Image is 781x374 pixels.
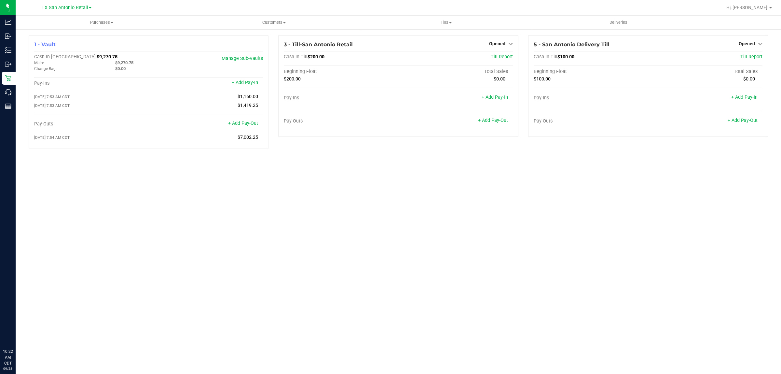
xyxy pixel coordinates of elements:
div: Beginning Float [284,69,398,75]
div: Total Sales [648,69,762,75]
span: $7,002.25 [238,135,258,140]
span: [DATE] 7:54 AM CDT [34,135,70,140]
inline-svg: Analytics [5,19,11,25]
div: Pay-Outs [284,118,398,124]
span: Deliveries [601,20,636,25]
div: Pay-Outs [34,121,149,127]
span: $1,160.00 [238,94,258,99]
a: + Add Pay-In [731,94,758,100]
iframe: Resource center [7,322,26,341]
span: Customers [188,20,360,25]
p: 09/28 [3,366,13,371]
span: Hi, [PERSON_NAME]! [726,5,769,10]
span: $9,270.75 [115,60,133,65]
a: Manage Sub-Vaults [222,56,263,61]
span: $0.00 [115,66,126,71]
span: Opened [489,41,505,46]
a: Deliveries [532,16,705,29]
span: 1 - Vault [34,41,56,48]
span: Change Bag: [34,66,57,71]
p: 10:22 AM CDT [3,349,13,366]
span: Cash In Till [284,54,308,60]
div: Total Sales [398,69,513,75]
span: Cash In [GEOGRAPHIC_DATA]: [34,54,97,60]
div: Pay-Outs [534,118,648,124]
span: [DATE] 7:53 AM CDT [34,103,70,108]
a: + Add Pay-Out [728,118,758,123]
a: + Add Pay-Out [478,118,508,123]
span: $100.00 [557,54,574,60]
a: + Add Pay-Out [228,121,258,126]
inline-svg: Inventory [5,47,11,53]
a: Purchases [16,16,188,29]
span: Opened [739,41,755,46]
span: $1,419.25 [238,103,258,108]
span: $9,270.75 [97,54,117,60]
span: Main: [34,61,44,65]
span: Tills [360,20,532,25]
inline-svg: Retail [5,75,11,81]
a: Till Report [491,54,513,60]
div: Beginning Float [534,69,648,75]
span: 3 - Till-San Antonio Retail [284,41,353,48]
span: Purchases [16,20,188,25]
inline-svg: Call Center [5,89,11,95]
span: $200.00 [308,54,324,60]
a: Tills [360,16,532,29]
span: $0.00 [743,76,755,82]
a: + Add Pay-In [482,94,508,100]
span: TX San Antonio Retail [42,5,88,10]
span: $200.00 [284,76,301,82]
span: Cash In Till [534,54,557,60]
div: Pay-Ins [534,95,648,101]
div: Pay-Ins [284,95,398,101]
a: Till Report [740,54,762,60]
span: 5 - San Antonio Delivery Till [534,41,610,48]
inline-svg: Reports [5,103,11,109]
span: $0.00 [494,76,505,82]
span: $100.00 [534,76,551,82]
a: Customers [188,16,360,29]
div: Pay-Ins [34,80,149,86]
inline-svg: Outbound [5,61,11,67]
inline-svg: Inbound [5,33,11,39]
span: [DATE] 7:53 AM CDT [34,94,70,99]
a: + Add Pay-In [232,80,258,85]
